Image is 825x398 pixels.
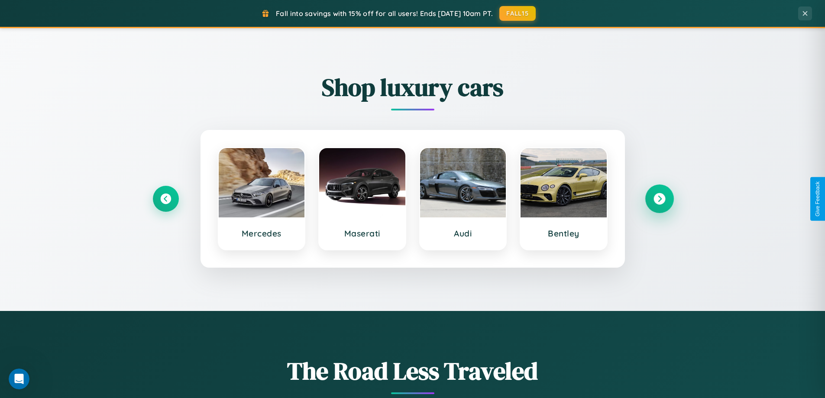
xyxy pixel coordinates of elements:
[499,6,536,21] button: FALL15
[328,228,397,239] h3: Maserati
[529,228,598,239] h3: Bentley
[429,228,498,239] h3: Audi
[153,71,673,104] h2: Shop luxury cars
[815,181,821,217] div: Give Feedback
[276,9,493,18] span: Fall into savings with 15% off for all users! Ends [DATE] 10am PT.
[9,369,29,389] iframe: Intercom live chat
[227,228,296,239] h3: Mercedes
[153,354,673,388] h1: The Road Less Traveled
